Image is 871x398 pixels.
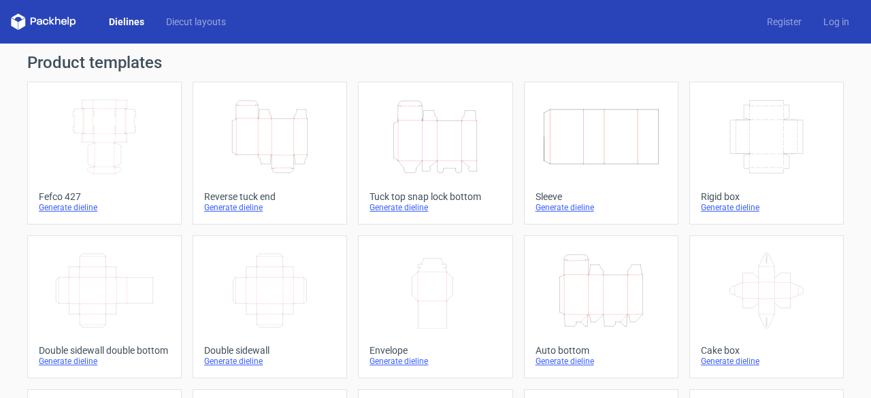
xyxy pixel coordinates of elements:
a: Reverse tuck endGenerate dieline [193,82,347,225]
div: Generate dieline [39,202,170,213]
a: Register [756,15,812,29]
div: Generate dieline [39,356,170,367]
div: Generate dieline [536,356,667,367]
div: Generate dieline [204,202,335,213]
div: Generate dieline [369,202,501,213]
div: Cake box [701,345,832,356]
div: Reverse tuck end [204,191,335,202]
a: Log in [812,15,860,29]
div: Rigid box [701,191,832,202]
div: Generate dieline [369,356,501,367]
div: Fefco 427 [39,191,170,202]
div: Auto bottom [536,345,667,356]
h1: Product templates [27,54,844,71]
div: Generate dieline [701,202,832,213]
div: Sleeve [536,191,667,202]
a: SleeveGenerate dieline [524,82,678,225]
a: Diecut layouts [155,15,237,29]
div: Generate dieline [204,356,335,367]
a: Auto bottomGenerate dieline [524,235,678,378]
a: Cake boxGenerate dieline [689,235,844,378]
a: Tuck top snap lock bottomGenerate dieline [358,82,512,225]
div: Double sidewall [204,345,335,356]
a: Double sidewall double bottomGenerate dieline [27,235,182,378]
a: EnvelopeGenerate dieline [358,235,512,378]
div: Double sidewall double bottom [39,345,170,356]
a: Double sidewallGenerate dieline [193,235,347,378]
div: Tuck top snap lock bottom [369,191,501,202]
div: Generate dieline [536,202,667,213]
a: Dielines [98,15,155,29]
div: Envelope [369,345,501,356]
div: Generate dieline [701,356,832,367]
a: Fefco 427Generate dieline [27,82,182,225]
a: Rigid boxGenerate dieline [689,82,844,225]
